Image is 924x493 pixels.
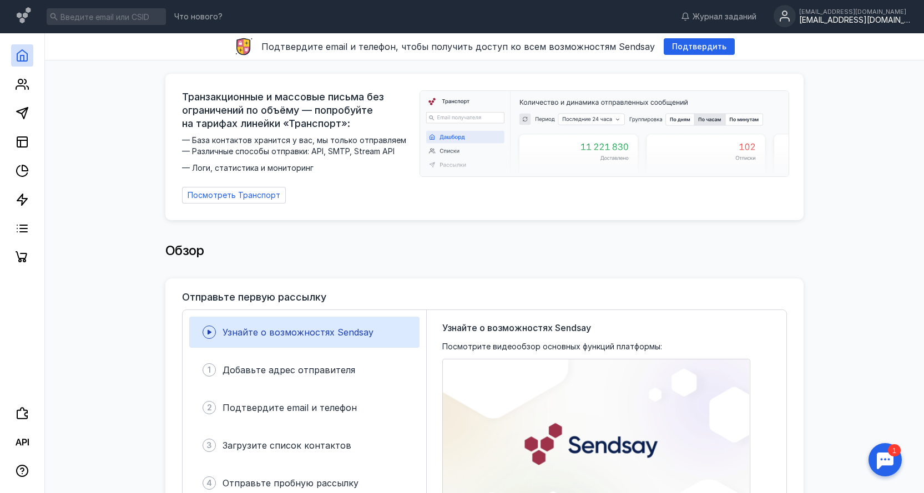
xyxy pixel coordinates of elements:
span: Узнайте о возможностях Sendsay [223,327,373,338]
span: Загрузите список контактов [223,440,351,451]
span: Подтвердите email и телефон, чтобы получить доступ ко всем возможностям Sendsay [261,41,655,52]
a: Журнал заданий [675,11,762,22]
span: Посмотреть Транспорт [188,191,280,200]
span: Транзакционные и массовые письма без ограничений по объёму — попробуйте на тарифах линейки «Транс... [182,90,413,130]
span: Обзор [165,242,204,258]
a: Что нового? [169,13,228,21]
span: Подтвердите email и телефон [223,402,357,413]
div: 1 [25,7,38,19]
button: Подтвердить [664,38,735,55]
span: Журнал заданий [693,11,756,22]
span: Подтвердить [672,42,726,52]
div: [EMAIL_ADDRESS][DOMAIN_NAME] [799,8,910,15]
span: 3 [206,440,212,451]
span: Что нового? [174,13,223,21]
span: 4 [206,477,212,489]
span: Посмотрите видеообзор основных функций платформы: [442,341,662,352]
span: — База контактов хранится у вас, мы только отправляем — Различные способы отправки: API, SMTP, St... [182,135,413,174]
span: Узнайте о возможностях Sendsay [442,321,591,334]
span: Отправьте пробную рассылку [223,477,359,489]
input: Введите email или CSID [47,8,166,25]
h3: Отправьте первую рассылку [182,292,326,303]
div: [EMAIL_ADDRESS][DOMAIN_NAME] [799,16,910,25]
a: Посмотреть Транспорт [182,187,286,204]
span: 1 [208,364,211,375]
span: Добавьте адрес отправителя [223,364,355,375]
img: dashboard-transport-banner [420,91,789,176]
span: 2 [207,402,212,413]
